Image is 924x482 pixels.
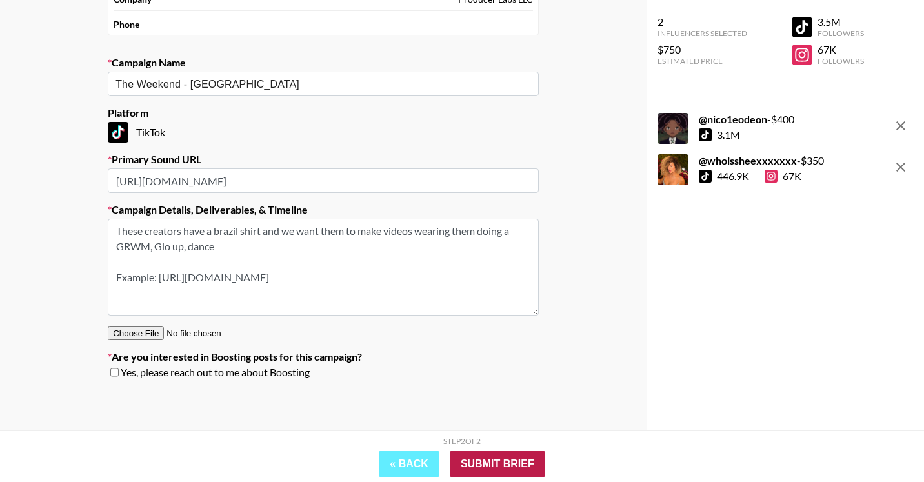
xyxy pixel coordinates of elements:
[699,154,797,166] strong: @ whoissheexxxxxxx
[443,436,481,446] div: Step 2 of 2
[658,28,747,38] div: Influencers Selected
[108,168,539,193] input: https://www.tiktok.com/music/Old-Town-Road-6683330941219244813
[818,43,864,56] div: 67K
[115,77,514,92] input: Old Town Road - Lil Nas X + Billy Ray Cyrus
[765,170,801,183] div: 67K
[528,19,533,30] div: –
[818,28,864,38] div: Followers
[108,106,539,119] label: Platform
[450,451,545,477] input: Submit Brief
[121,366,310,379] span: Yes, please reach out to me about Boosting
[108,350,539,363] label: Are you interested in Boosting posts for this campaign?
[108,122,539,143] div: TikTok
[114,19,139,30] strong: Phone
[699,113,794,126] div: - $ 400
[859,417,909,467] iframe: Drift Widget Chat Controller
[658,43,747,56] div: $750
[108,203,539,216] label: Campaign Details, Deliverables, & Timeline
[717,128,740,141] div: 3.1M
[379,451,439,477] button: « Back
[717,170,749,183] div: 446.9K
[108,122,128,143] img: TikTok
[888,154,914,180] button: remove
[108,153,539,166] label: Primary Sound URL
[818,56,864,66] div: Followers
[699,154,824,167] div: - $ 350
[888,113,914,139] button: remove
[699,113,767,125] strong: @ nico1eodeon
[818,15,864,28] div: 3.5M
[108,56,539,69] label: Campaign Name
[658,15,747,28] div: 2
[658,56,747,66] div: Estimated Price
